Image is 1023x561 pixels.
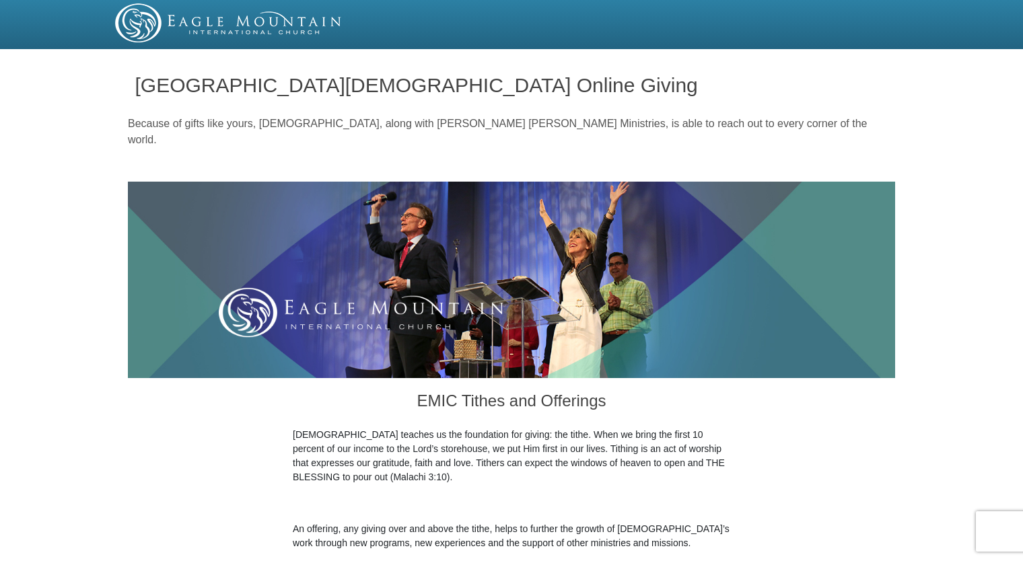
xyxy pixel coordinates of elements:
[293,522,730,550] p: An offering, any giving over and above the tithe, helps to further the growth of [DEMOGRAPHIC_DAT...
[293,378,730,428] h3: EMIC Tithes and Offerings
[135,74,888,96] h1: [GEOGRAPHIC_DATA][DEMOGRAPHIC_DATA] Online Giving
[128,116,895,148] p: Because of gifts like yours, [DEMOGRAPHIC_DATA], along with [PERSON_NAME] [PERSON_NAME] Ministrie...
[115,3,343,42] img: EMIC
[293,428,730,484] p: [DEMOGRAPHIC_DATA] teaches us the foundation for giving: the tithe. When we bring the first 10 pe...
